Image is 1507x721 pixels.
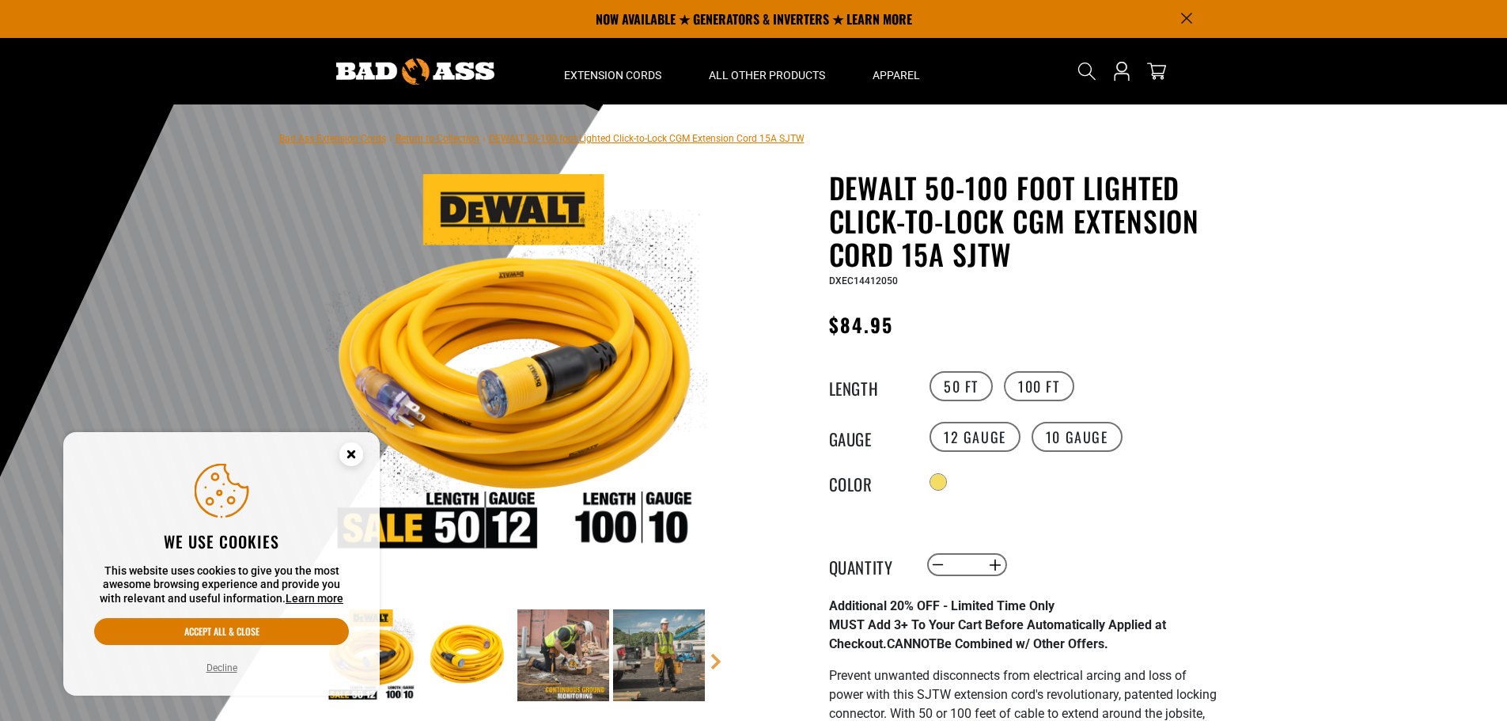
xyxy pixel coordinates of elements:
span: DXEC14412050 [829,275,898,287]
span: $84.95 [829,310,893,339]
a: Return to Collection [396,133,479,144]
strong: MUST Add 3+ To Your Cart Before Automatically Applied at Checkout. Be Combined w/ Other Offers. [829,617,1166,651]
legend: Color [829,472,908,492]
label: 50 FT [930,371,993,401]
p: This website uses cookies to give you the most awesome browsing experience and provide you with r... [94,564,349,606]
span: DEWALT 50-100 foot Lighted Click-to-Lock CGM Extension Cord 15A SJTW [489,133,805,144]
a: Learn more [286,592,343,605]
summary: Search [1074,59,1100,84]
button: Decline [202,660,242,676]
label: Quantity [829,555,908,575]
span: CANNOT [887,636,937,651]
label: 12 Gauge [930,422,1020,452]
h2: We use cookies [94,531,349,552]
a: Next [708,654,724,670]
img: Bad Ass Extension Cords [336,59,494,85]
summary: Apparel [849,38,944,104]
nav: breadcrumbs [279,128,805,147]
span: Apparel [873,68,920,82]
span: › [389,133,392,144]
span: Extension Cords [564,68,661,82]
label: 100 FT [1004,371,1074,401]
button: Accept all & close [94,618,349,645]
legend: Gauge [829,427,908,447]
aside: Cookie Consent [63,432,380,696]
a: Bad Ass Extension Cords [279,133,386,144]
label: 10 Gauge [1032,422,1123,452]
summary: All Other Products [685,38,849,104]
strong: Additional 20% OFF - Limited Time Only [829,598,1055,613]
summary: Extension Cords [540,38,685,104]
h1: DEWALT 50-100 foot Lighted Click-to-Lock CGM Extension Cord 15A SJTW [829,171,1217,271]
span: › [483,133,486,144]
span: All Other Products [709,68,825,82]
legend: Length [829,376,908,397]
